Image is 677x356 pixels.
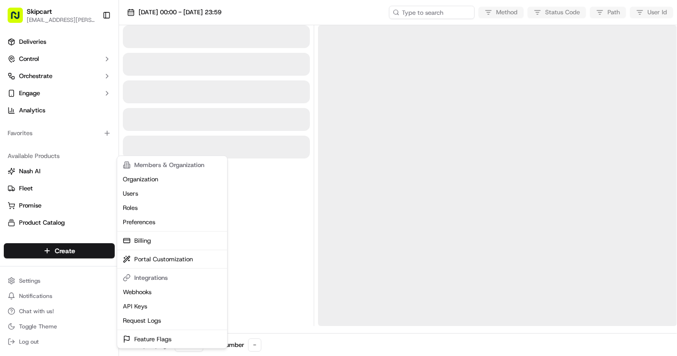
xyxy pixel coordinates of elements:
div: Favorites [4,126,115,141]
a: Organization [119,172,225,187]
span: Skipcart [27,7,52,16]
span: [EMAIL_ADDRESS][PERSON_NAME][DOMAIN_NAME] [27,16,95,24]
img: 1736555255976-a54dd68f-1ca7-489b-9aae-adbdc363a1c4 [10,90,27,108]
span: [DATE] 00:00 - [DATE] 23:59 [139,8,221,17]
button: Start new chat [162,93,173,105]
span: Deliveries [19,38,46,46]
a: Webhooks [119,285,225,299]
div: Start new chat [32,90,156,100]
span: Settings [19,277,40,285]
span: Promise [19,201,41,210]
a: API Keys [119,299,225,314]
span: Create [55,246,75,256]
p: Welcome 👋 [10,38,173,53]
span: Toggle Theme [19,323,57,330]
span: Orchestrate [19,72,52,80]
span: Engage [19,89,40,98]
div: Available Products [4,148,115,164]
div: We're available if you need us! [32,100,120,108]
span: Control [19,55,39,63]
div: Integrations [119,271,225,285]
div: - [248,338,261,352]
a: Portal Customization [119,252,225,267]
span: Log out [19,338,39,346]
a: Feature Flags [119,332,225,346]
a: Billing [119,234,225,248]
a: Roles [119,201,225,215]
span: Pylon [95,161,115,168]
div: Members & Organization [119,158,225,172]
span: Analytics [19,106,45,115]
span: API Documentation [90,138,153,147]
span: Nash AI [19,167,40,176]
a: Powered byPylon [67,160,115,168]
span: Fleet [19,184,33,193]
span: Notifications [19,292,52,300]
span: Chat with us! [19,307,54,315]
div: 💻 [80,138,88,146]
a: Preferences [119,215,225,229]
div: 📗 [10,138,17,146]
button: [DATE] 00:00 - [DATE] 23:59 [123,6,226,19]
span: Knowledge Base [19,138,73,147]
span: Product Catalog [19,218,65,227]
img: Nash [10,9,29,28]
a: Request Logs [119,314,225,328]
input: Got a question? Start typing here... [25,61,171,71]
input: Type to search [389,6,475,19]
a: Users [119,187,225,201]
a: 📗Knowledge Base [6,134,77,151]
a: 💻API Documentation [77,134,157,151]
